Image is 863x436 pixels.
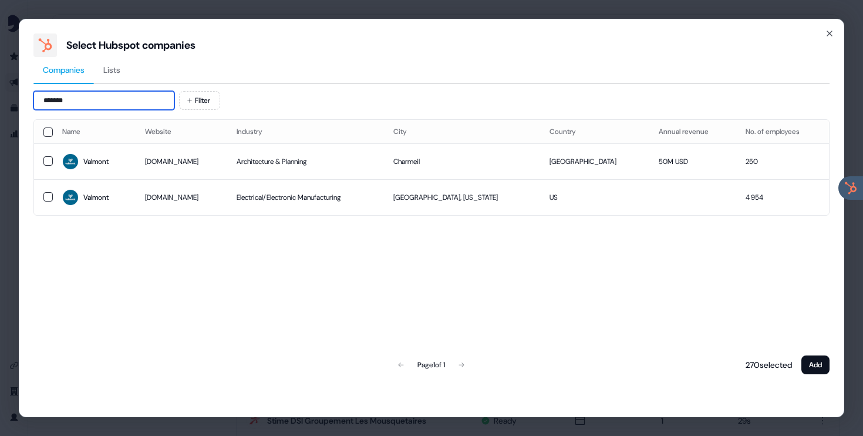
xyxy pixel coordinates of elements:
th: Industry [227,120,384,143]
th: Country [540,120,649,143]
th: City [384,120,541,143]
div: Select Hubspot companies [66,38,195,52]
td: [GEOGRAPHIC_DATA] [540,143,649,179]
th: No. of employees [736,120,829,143]
td: Charmeil [384,143,541,179]
button: Add [801,355,830,374]
td: Architecture & Planning [227,143,384,179]
div: Valmont [83,156,109,167]
div: Valmont [83,192,109,203]
td: [DOMAIN_NAME] [136,179,227,215]
td: 4 954 [736,179,829,215]
div: Page 1 of 1 [417,359,445,371]
td: 50M USD [649,143,737,179]
th: Name [53,120,136,143]
td: [GEOGRAPHIC_DATA], [US_STATE] [384,179,541,215]
th: Annual revenue [649,120,737,143]
td: US [540,179,649,215]
td: 250 [736,143,829,179]
button: Filter [179,91,220,110]
td: [DOMAIN_NAME] [136,143,227,179]
th: Website [136,120,227,143]
td: Electrical/Electronic Manufacturing [227,179,384,215]
span: Lists [103,64,120,76]
span: Companies [43,64,85,76]
p: 270 selected [741,359,792,371]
